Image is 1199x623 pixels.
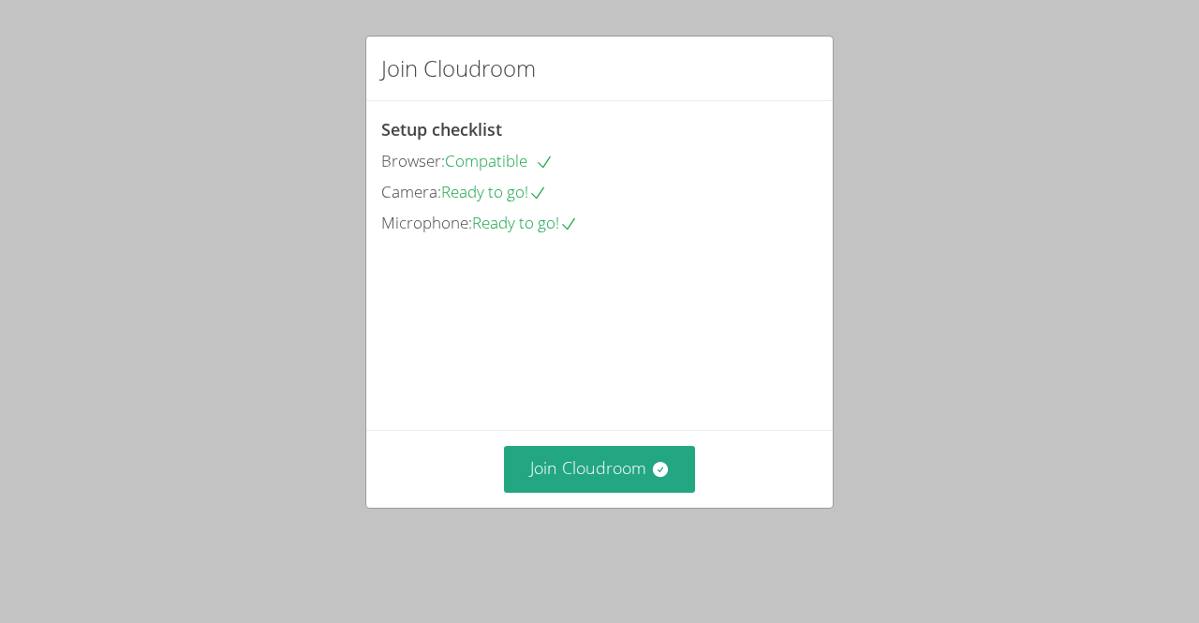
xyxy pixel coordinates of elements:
[381,52,536,85] h2: Join Cloudroom
[441,181,547,202] span: Ready to go!
[381,118,502,141] span: Setup checklist
[472,212,578,233] span: Ready to go!
[504,446,696,492] button: Join Cloudroom
[381,212,472,233] span: Microphone:
[445,150,554,171] span: Compatible
[381,181,441,202] span: Camera:
[381,150,445,171] span: Browser:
